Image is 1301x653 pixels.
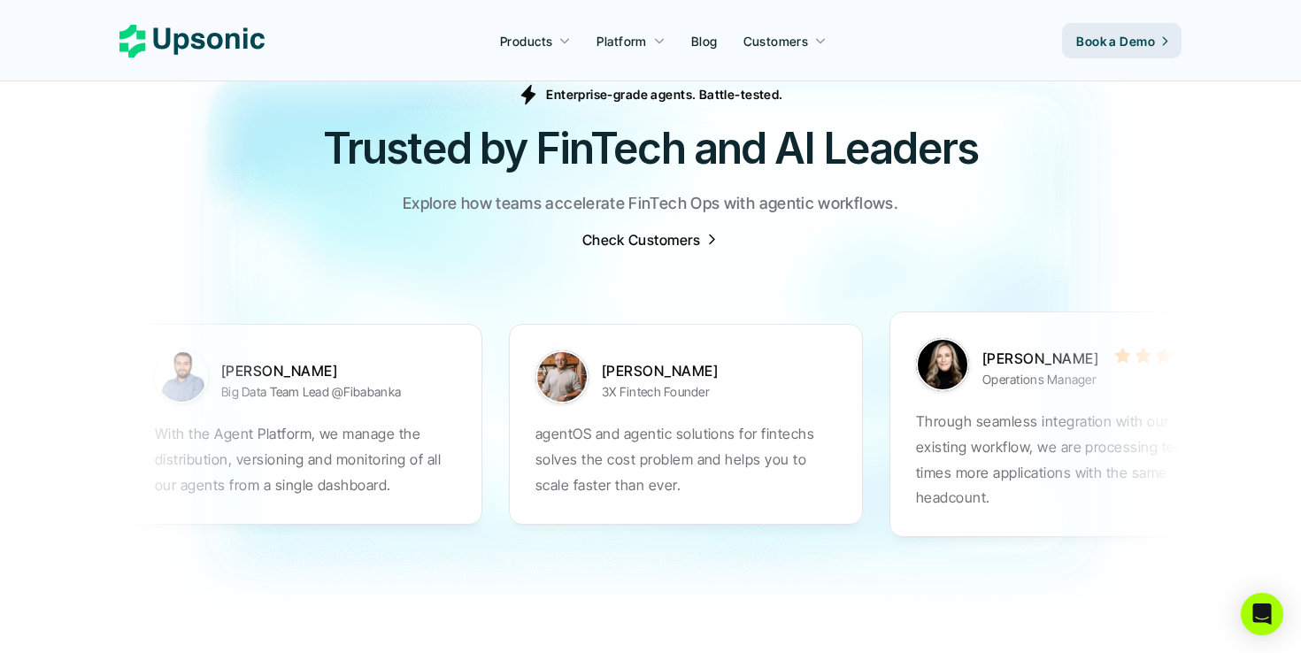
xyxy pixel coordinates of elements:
p: Enterprise-grade agents. Battle-tested. [546,85,782,104]
p: [PERSON_NAME] [602,362,735,381]
p: Products [500,32,552,50]
p: Blog [691,32,718,50]
p: Operations Manager [982,369,1097,391]
p: Through seamless integration with our existing workflow, we are processing ten times more applica... [916,409,1217,511]
p: Book a Demo [1076,32,1155,50]
p: Check Customers [582,230,700,250]
p: Platform [597,32,646,50]
p: With the Agent Platform, we manage the distribution, versioning and monitoring of all our agents ... [155,421,456,497]
p: [PERSON_NAME] [221,362,354,381]
p: Customers [743,32,809,50]
p: agentOS and agentic solutions for fintechs solves the cost problem and helps you to scale faster ... [535,421,836,497]
h2: Trusted by FinTech and AI Leaders [119,119,1182,178]
div: Open Intercom Messenger [1241,593,1283,635]
a: Blog [681,25,728,57]
a: Check Customers [582,230,719,250]
a: Book a Demo [1062,23,1182,58]
p: [PERSON_NAME] [982,349,1115,368]
p: Big Data Team Lead @Fibabanka [221,381,401,403]
a: Products [489,25,581,57]
p: Explore how teams accelerate FinTech Ops with agentic workflows. [403,191,898,217]
p: 3X Fintech Founder [602,381,710,403]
